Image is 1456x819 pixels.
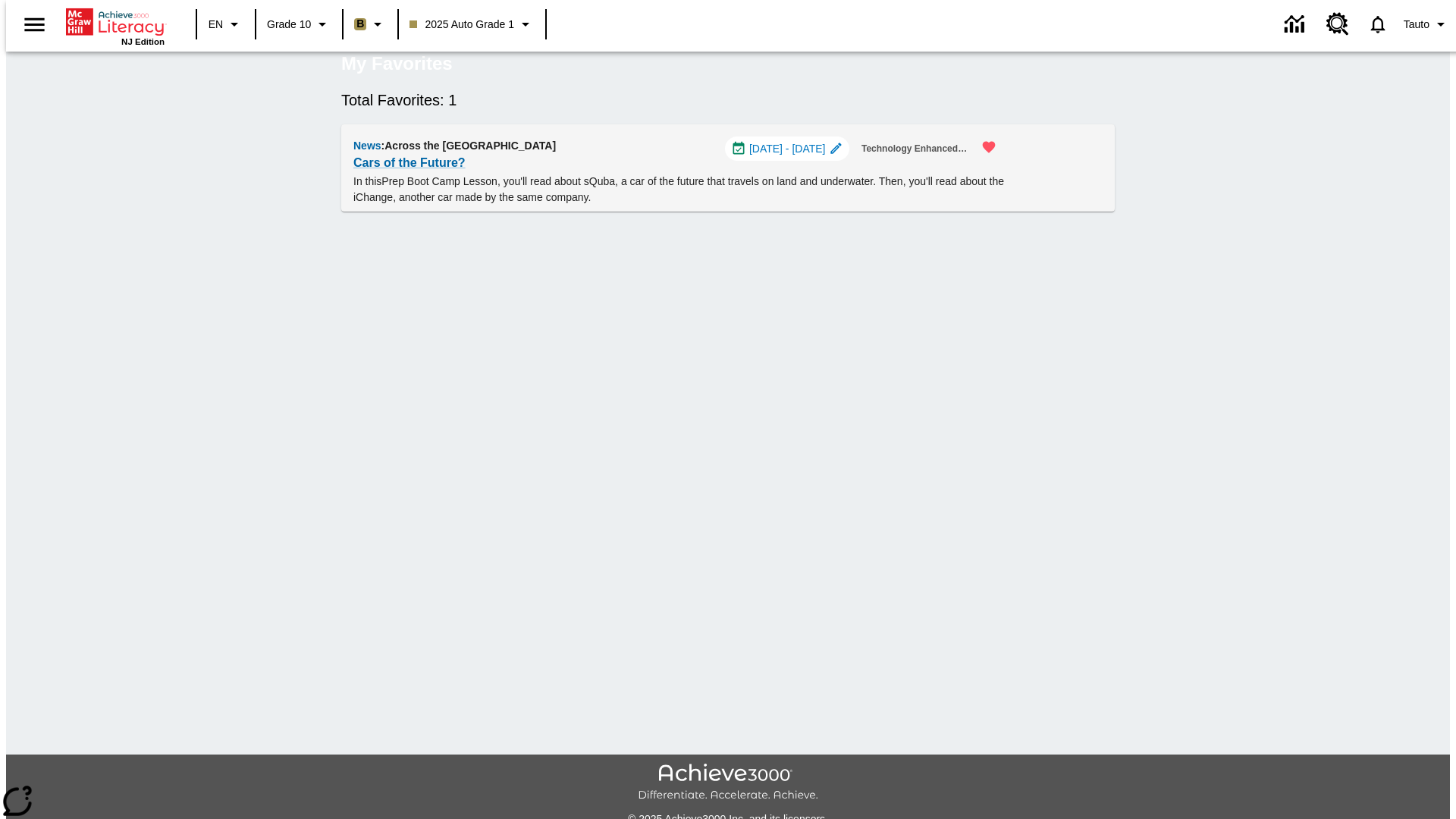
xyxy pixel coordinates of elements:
span: B [356,14,364,33]
div: Jul 01 - Aug 01 Choose Dates [725,136,849,161]
testabrev: Prep Boot Camp Lesson, you'll read about sQuba, a car of the future that travels on land and unde... [353,175,1004,203]
h6: Total Favorites: 1 [341,88,1115,112]
span: [DATE] - [DATE] [749,141,826,157]
h5: My Favorites [341,52,453,76]
button: Open side menu [12,2,57,47]
div: Home [66,5,165,46]
span: NJ Edition [121,37,165,46]
span: News [353,140,381,152]
img: Achieve3000 Differentiate Accelerate Achieve [638,764,818,802]
button: Remove from Favorites [972,130,1006,164]
p: In this [353,174,1006,206]
button: Class: 2025 Auto Grade 1, Select your class [403,11,541,38]
span: : Across the [GEOGRAPHIC_DATA] [381,140,557,152]
button: Technology Enhanced Item [855,136,975,162]
button: Language: EN, Select a language [202,11,250,38]
a: Cars of the Future? [353,152,466,174]
span: 2025 Auto Grade 1 [409,17,514,33]
a: Data Center [1276,4,1317,45]
a: Home [66,7,165,37]
span: Tauto [1404,17,1429,33]
button: Boost Class color is light brown. Change class color [348,11,393,38]
button: Grade: Grade 10, Select a grade [261,11,337,38]
button: Profile/Settings [1398,11,1456,38]
a: Resource Center, Will open in new tab [1317,4,1358,45]
span: Grade 10 [267,17,311,33]
span: EN [209,17,223,33]
a: Notifications [1358,5,1398,44]
span: Technology Enhanced Item [861,141,969,157]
